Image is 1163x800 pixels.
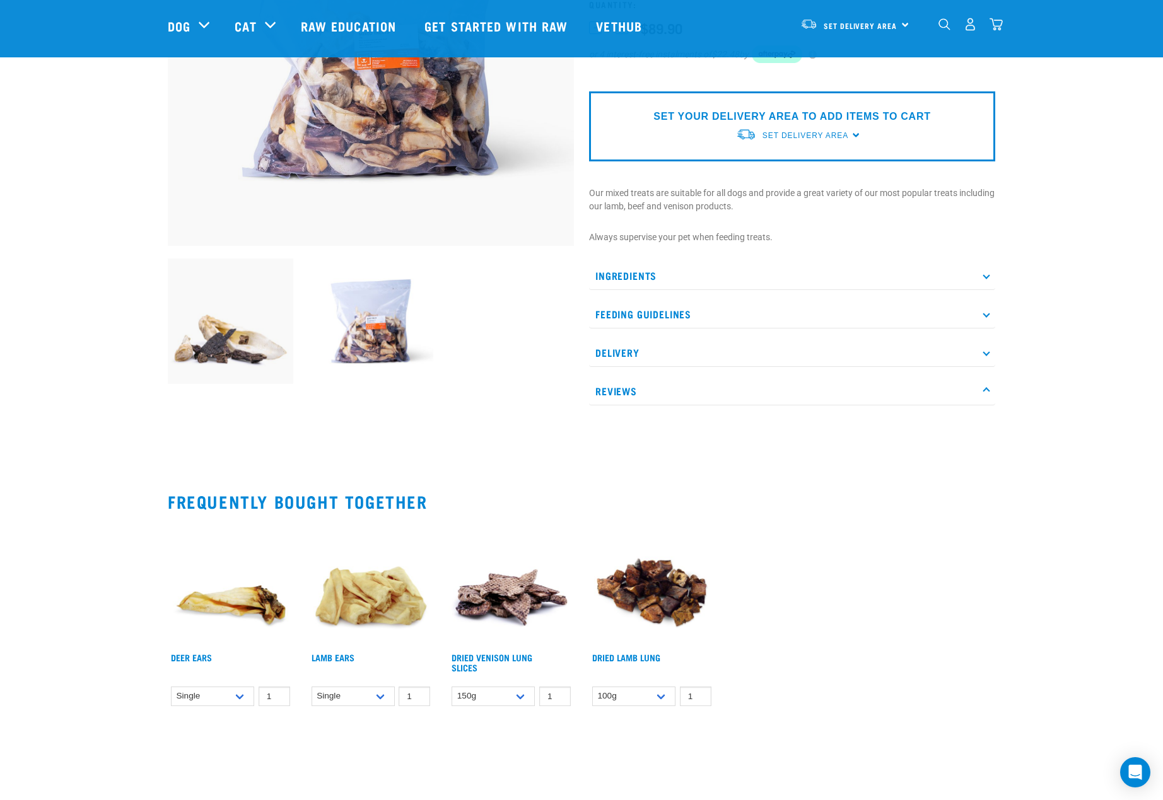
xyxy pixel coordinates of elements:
[653,109,930,124] p: SET YOUR DELIVERY AREA TO ADD ITEMS TO CART
[1120,757,1150,787] div: Open Intercom Messenger
[168,492,995,511] h2: Frequently bought together
[592,655,660,659] a: Dried Lamb Lung
[589,262,995,290] p: Ingredients
[168,521,293,647] img: A Deer Ear Treat For Pets
[308,258,434,384] img: Raw Essentials Mixed Dog Treats 2kg
[938,18,950,30] img: home-icon-1@2x.png
[964,18,977,31] img: user.png
[680,687,711,706] input: 1
[412,1,583,51] a: Get started with Raw
[824,23,897,28] span: Set Delivery Area
[539,687,571,706] input: 1
[168,258,293,384] img: Pile Of Mixed Pet Treats
[736,128,756,141] img: van-moving.png
[589,521,715,647] img: Pile Of Dried Lamb Lungs For Pets
[308,521,434,647] img: Pile Of Lamb Ears Treat For Pets
[589,377,995,405] p: Reviews
[312,655,354,659] a: Lamb Ears
[990,18,1003,31] img: home-icon@2x.png
[235,16,256,35] a: Cat
[589,187,995,213] p: Our mixed treats are suitable for all dogs and provide a great variety of our most popular treats...
[589,339,995,367] p: Delivery
[399,687,430,706] input: 1
[288,1,412,51] a: Raw Education
[448,521,574,647] img: 1304 Venison Lung Slices 01
[168,16,190,35] a: Dog
[589,231,995,244] p: Always supervise your pet when feeding treats.
[763,131,848,140] span: Set Delivery Area
[452,655,532,670] a: Dried Venison Lung Slices
[589,300,995,328] p: Feeding Guidelines
[800,18,817,30] img: van-moving.png
[259,687,290,706] input: 1
[171,655,212,659] a: Deer Ears
[583,1,658,51] a: Vethub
